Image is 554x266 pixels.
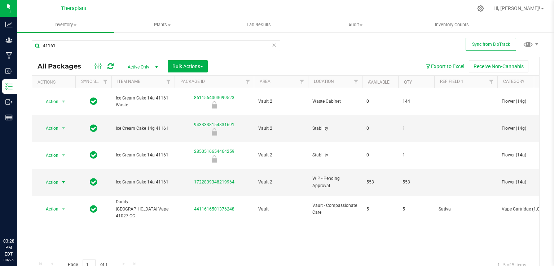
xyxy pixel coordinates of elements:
inline-svg: Manufacturing [5,52,13,59]
span: Vault [258,206,304,213]
span: Bulk Actions [172,63,203,69]
span: Lab Results [237,22,281,28]
a: 9433338154831691 [194,122,234,127]
span: Vault 2 [258,125,304,132]
span: Stability [312,125,358,132]
a: Package ID [180,79,205,84]
a: Qty [404,80,412,85]
input: Search Package ID, Item Name, SKU, Lot or Part Number... [32,40,280,51]
span: 1 [403,152,430,159]
a: Location [314,79,334,84]
span: Daddy [GEOGRAPHIC_DATA] Vape 41027-CC [116,199,170,220]
a: 4411616501376248 [194,207,234,212]
inline-svg: Inbound [5,67,13,75]
span: Stability [312,152,358,159]
p: 08/26 [3,257,14,263]
span: WIP - Pending Approval [312,175,358,189]
span: select [59,97,68,107]
span: Clear [272,40,277,50]
a: Available [368,80,390,85]
span: Action [39,177,59,187]
iframe: Resource center [7,208,29,230]
span: In Sync [90,150,97,160]
span: 553 [366,179,394,186]
a: Item Name [117,79,140,84]
span: Ice Cream Cake 14g 41161 [116,125,170,132]
span: 5 [366,206,394,213]
span: Action [39,97,59,107]
span: 144 [403,98,430,105]
span: select [59,204,68,214]
inline-svg: Inventory [5,83,13,90]
span: In Sync [90,96,97,106]
a: Area [260,79,271,84]
div: Newly Received [173,101,255,108]
span: Vault 2 [258,179,304,186]
inline-svg: Outbound [5,98,13,106]
span: All Packages [38,62,88,70]
button: Bulk Actions [168,60,208,72]
span: Plants [114,22,210,28]
span: Inventory [17,22,114,28]
div: Manage settings [476,5,485,12]
a: Ref Field 1 [440,79,463,84]
span: Action [39,204,59,214]
span: 553 [403,179,430,186]
a: 8611564003099523 [194,95,234,100]
a: Filter [296,76,308,88]
inline-svg: Grow [5,36,13,44]
span: Ice Cream Cake 14g 41161 [116,152,170,159]
inline-svg: Analytics [5,21,13,28]
a: Plants [114,17,211,32]
span: Ice Cream Cake 14g 41161 [116,179,170,186]
span: 0 [366,125,394,132]
span: Ice Cream Cake 14g 41161 Waste [116,95,170,108]
span: Sativa [439,206,493,213]
span: 0 [366,152,394,159]
div: Newly Received [173,128,255,136]
span: Action [39,123,59,133]
a: Filter [100,76,111,88]
a: Filter [485,76,497,88]
a: Lab Results [211,17,307,32]
a: 1722839348219964 [194,179,234,185]
a: Category [503,79,524,84]
a: Audit [307,17,404,32]
span: Action [39,150,59,160]
span: 0 [366,98,394,105]
button: Sync from BioTrack [466,38,516,51]
p: 03:28 PM EDT [3,238,14,257]
a: 2850516654464259 [194,149,234,154]
span: Waste Cabinet [312,98,358,105]
span: Inventory Counts [425,22,479,28]
a: Filter [163,76,175,88]
div: Actions [38,80,72,85]
span: 1 [403,125,430,132]
button: Export to Excel [421,60,469,72]
a: Filter [350,76,362,88]
a: Filter [242,76,254,88]
span: select [59,150,68,160]
span: In Sync [90,204,97,214]
span: Vault - Compassionate Care [312,202,358,216]
span: Audit [307,22,403,28]
span: Hi, [PERSON_NAME]! [493,5,540,11]
a: Inventory Counts [404,17,500,32]
button: Receive Non-Cannabis [469,60,528,72]
span: Theraplant [61,5,87,12]
span: 5 [403,206,430,213]
inline-svg: Reports [5,114,13,121]
span: In Sync [90,177,97,187]
span: Vault 2 [258,98,304,105]
span: In Sync [90,123,97,133]
span: Vault 2 [258,152,304,159]
span: select [59,123,68,133]
a: Sync Status [81,79,109,84]
span: select [59,177,68,187]
div: Newly Received [173,155,255,163]
a: Inventory [17,17,114,32]
span: Sync from BioTrack [472,42,510,47]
